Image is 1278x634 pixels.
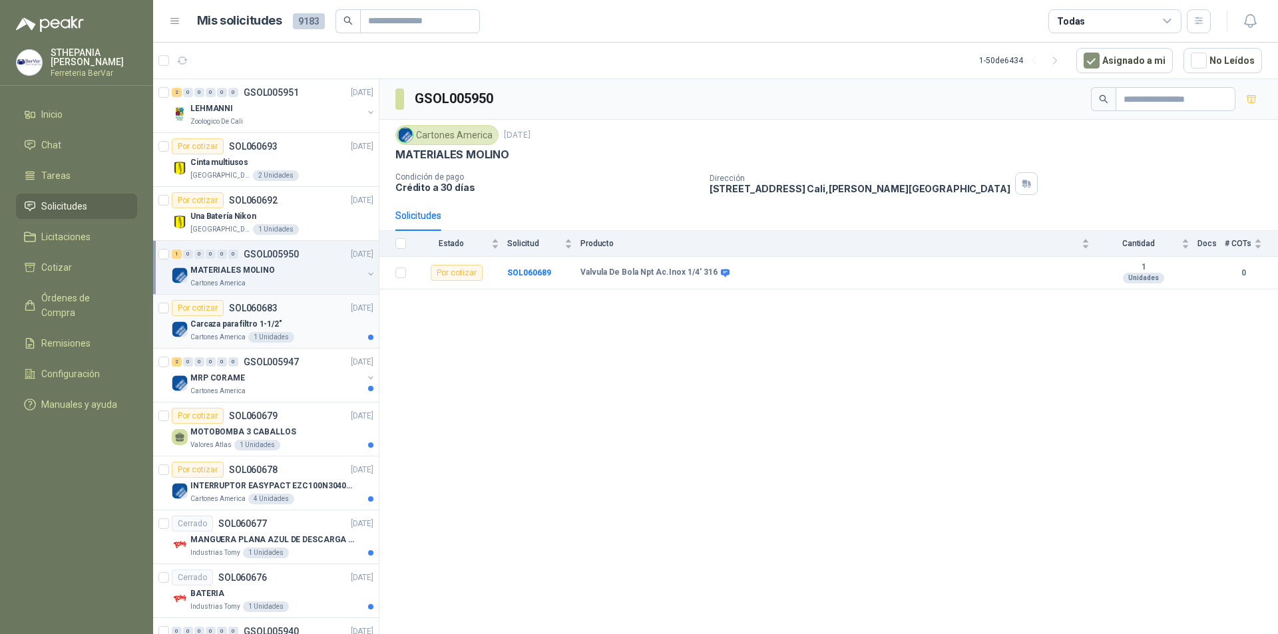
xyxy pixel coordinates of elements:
[710,174,1010,183] p: Dirección
[580,239,1079,248] span: Producto
[190,480,356,492] p: INTERRUPTOR EASYPACT EZC100N3040C 40AMP 25K [PERSON_NAME]
[190,386,246,396] p: Cartones America
[351,140,373,153] p: [DATE]
[395,148,509,162] p: MATERIALES MOLINO
[415,88,495,109] h3: GSOL005950
[351,571,373,584] p: [DATE]
[1225,267,1262,279] b: 0
[41,168,71,183] span: Tareas
[1099,94,1108,104] span: search
[217,249,227,259] div: 0
[194,88,204,97] div: 0
[507,239,562,248] span: Solicitud
[190,156,248,169] p: Cinta multiusos
[172,160,188,176] img: Company Logo
[190,601,240,612] p: Industrias Tomy
[41,107,63,122] span: Inicio
[351,248,373,261] p: [DATE]
[190,534,356,546] p: MANGUERA PLANA AZUL DE DESCARGA 60 PSI X 20 METROS CON UNION DE 6” MAS ABRAZADERAS METALICAS DE 6”
[248,332,294,343] div: 1 Unidades
[190,440,232,450] p: Valores Atlas
[190,548,240,558] p: Industrias Tomy
[507,268,551,277] a: SOL060689
[172,300,224,316] div: Por cotizar
[351,86,373,99] p: [DATE]
[153,295,379,349] a: Por cotizarSOL060683[DATE] Company LogoCarcaza para filtro 1-1/2"Cartones America1 Unidades
[218,573,267,582] p: SOL060676
[16,361,137,387] a: Configuración
[197,11,282,31] h1: Mis solicitudes
[710,183,1010,194] p: [STREET_ADDRESS] Cali , [PERSON_NAME][GEOGRAPHIC_DATA]
[190,494,246,504] p: Cartones America
[153,510,379,564] a: CerradoSOL060677[DATE] Company LogoMANGUERA PLANA AZUL DE DESCARGA 60 PSI X 20 METROS CON UNION D...
[580,267,718,278] b: Valvula De Bola Npt Ac.Inox 1/4' 316
[248,494,294,504] div: 4 Unidades
[206,88,216,97] div: 0
[153,402,379,456] a: Por cotizarSOL060679[DATE] MOTOBOMBA 3 CABALLOSValores Atlas1 Unidades
[351,464,373,476] p: [DATE]
[172,106,188,122] img: Company Logo
[229,142,278,151] p: SOL060693
[190,210,256,223] p: Una Batería Nikon
[217,88,227,97] div: 0
[172,483,188,499] img: Company Logo
[194,249,204,259] div: 0
[243,601,289,612] div: 1 Unidades
[190,170,250,181] p: [GEOGRAPHIC_DATA]
[1183,48,1262,73] button: No Leídos
[190,332,246,343] p: Cartones America
[153,564,379,618] a: CerradoSOL060676[DATE] Company LogoBATERIAIndustrias Tomy1 Unidades
[190,224,250,235] p: [GEOGRAPHIC_DATA]
[183,357,193,367] div: 0
[194,357,204,367] div: 0
[172,84,376,127] a: 2 0 0 0 0 0 GSOL005951[DATE] Company LogoLEHMANNIZoologico De Cali
[351,410,373,422] p: [DATE]
[244,88,299,97] p: GSOL005951
[172,408,224,424] div: Por cotizar
[351,302,373,315] p: [DATE]
[1098,231,1197,257] th: Cantidad
[507,231,580,257] th: Solicitud
[190,587,224,600] p: BATERIA
[183,249,193,259] div: 0
[190,372,245,385] p: MRP CORAME
[16,132,137,158] a: Chat
[1225,231,1278,257] th: # COTs
[51,69,137,77] p: Ferreteria BerVar
[172,537,188,553] img: Company Logo
[172,267,188,283] img: Company Logo
[16,102,137,127] a: Inicio
[343,16,353,25] span: search
[41,138,61,152] span: Chat
[218,519,267,528] p: SOL060677
[395,125,499,145] div: Cartones America
[172,88,182,97] div: 2
[395,182,699,193] p: Crédito a 30 días
[580,231,1098,257] th: Producto
[234,440,280,450] div: 1 Unidades
[172,214,188,230] img: Company Logo
[206,249,216,259] div: 0
[229,465,278,474] p: SOL060678
[1225,239,1251,248] span: # COTs
[16,392,137,417] a: Manuales y ayuda
[41,336,91,351] span: Remisiones
[979,50,1066,71] div: 1 - 50 de 6434
[504,129,531,142] p: [DATE]
[190,318,282,331] p: Carcaza para filtro 1-1/2"
[244,249,299,259] p: GSOL005950
[153,187,379,241] a: Por cotizarSOL060692[DATE] Company LogoUna Batería Nikon[GEOGRAPHIC_DATA]1 Unidades
[351,194,373,207] p: [DATE]
[172,354,376,396] a: 2 0 0 0 0 0 GSOL005947[DATE] Company LogoMRP CORAMECartones America
[17,50,42,75] img: Company Logo
[1197,231,1225,257] th: Docs
[414,239,489,248] span: Estado
[351,356,373,369] p: [DATE]
[172,375,188,391] img: Company Logo
[395,208,441,223] div: Solicitudes
[431,265,483,281] div: Por cotizar
[41,291,124,320] span: Órdenes de Compra
[1057,14,1085,29] div: Todas
[16,285,137,325] a: Órdenes de Compra
[244,357,299,367] p: GSOL005947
